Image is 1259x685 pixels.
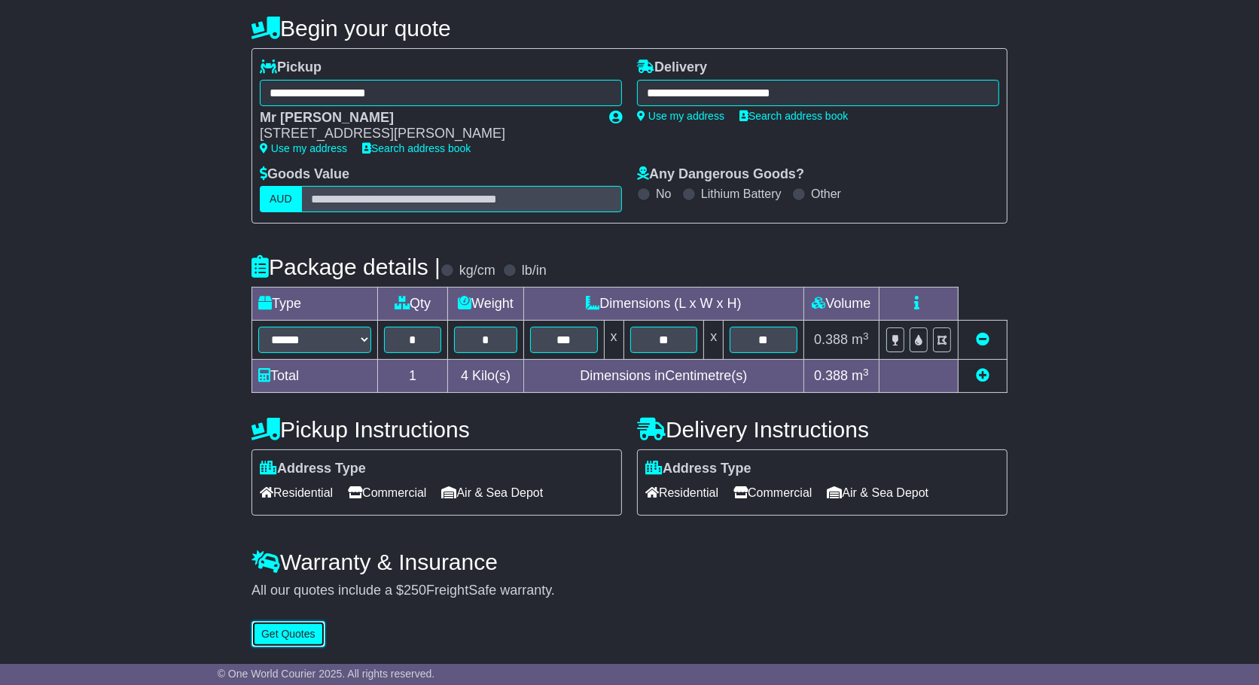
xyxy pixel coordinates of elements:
label: AUD [260,186,302,212]
span: Air & Sea Depot [442,481,544,504]
label: No [656,187,671,201]
div: [STREET_ADDRESS][PERSON_NAME] [260,126,594,142]
span: Residential [260,481,333,504]
button: Get Quotes [251,621,325,647]
h4: Delivery Instructions [637,417,1008,442]
a: Use my address [637,110,724,122]
span: 0.388 [814,332,848,347]
div: Mr [PERSON_NAME] [260,110,594,126]
span: 0.388 [814,368,848,383]
label: Address Type [645,461,751,477]
span: Commercial [348,481,426,504]
span: © One World Courier 2025. All rights reserved. [218,668,435,680]
span: 4 [461,368,468,383]
td: x [604,321,623,360]
h4: Pickup Instructions [251,417,622,442]
label: kg/cm [459,263,495,279]
span: Commercial [733,481,812,504]
a: Search address book [362,142,471,154]
td: Kilo(s) [448,360,524,393]
label: Pickup [260,59,322,76]
a: Add new item [976,368,989,383]
td: x [704,321,724,360]
td: Total [252,360,378,393]
h4: Warranty & Insurance [251,550,1008,574]
a: Remove this item [976,332,989,347]
label: Lithium Battery [701,187,782,201]
label: Other [811,187,841,201]
td: Type [252,288,378,321]
td: Dimensions in Centimetre(s) [523,360,803,393]
label: Address Type [260,461,366,477]
label: lb/in [522,263,547,279]
span: Air & Sea Depot [828,481,929,504]
td: 1 [378,360,448,393]
label: Goods Value [260,166,349,183]
sup: 3 [863,330,869,342]
td: Weight [448,288,524,321]
span: Residential [645,481,718,504]
div: All our quotes include a $ FreightSafe warranty. [251,583,1008,599]
td: Qty [378,288,448,321]
sup: 3 [863,367,869,378]
span: 250 [404,583,426,598]
label: Delivery [637,59,707,76]
a: Search address book [739,110,848,122]
span: m [852,332,869,347]
h4: Package details | [251,254,440,279]
h4: Begin your quote [251,16,1008,41]
td: Dimensions (L x W x H) [523,288,803,321]
a: Use my address [260,142,347,154]
td: Volume [803,288,879,321]
span: m [852,368,869,383]
label: Any Dangerous Goods? [637,166,804,183]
